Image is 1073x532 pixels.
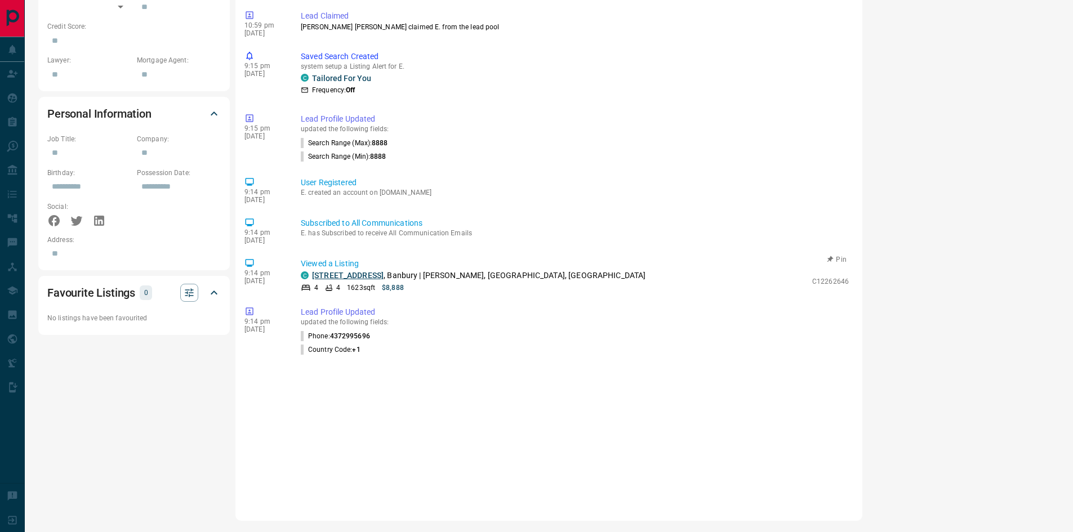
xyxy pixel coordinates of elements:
p: $8,888 [382,283,404,293]
div: Favourite Listings0 [47,279,221,306]
p: Country Code : [301,345,360,355]
p: updated the following fields: [301,125,849,133]
p: C12262646 [812,276,849,287]
p: 9:15 pm [244,124,284,132]
p: Lead Profile Updated [301,306,849,318]
p: [DATE] [244,196,284,204]
p: Subscribed to All Communications [301,217,849,229]
p: [DATE] [244,132,284,140]
p: Address: [47,235,221,245]
p: E. has Subscribed to receive All Communication Emails [301,229,849,237]
p: [PERSON_NAME] [PERSON_NAME] claimed E. from the lead pool [301,22,849,32]
p: 4 [336,283,340,293]
p: Lead Claimed [301,10,849,22]
p: 9:14 pm [244,318,284,325]
span: 8888 [370,153,386,160]
p: 1623 sqft [347,283,375,293]
h2: Personal Information [47,105,152,123]
p: system setup a Listing Alert for E. [301,62,849,70]
p: Lead Profile Updated [301,113,849,125]
p: 9:15 pm [244,62,284,70]
span: 4372995696 [330,332,370,340]
p: Phone : [301,331,370,341]
p: Job Title: [47,134,131,144]
p: Viewed a Listing [301,258,849,270]
p: [DATE] [244,277,284,285]
p: Birthday: [47,168,131,178]
p: 10:59 pm [244,21,284,29]
span: +1 [352,346,360,354]
span: 8888 [372,139,388,147]
p: Credit Score: [47,21,221,32]
p: Social: [47,202,131,212]
p: Frequency: [312,85,355,95]
strong: Off [346,86,355,94]
p: 0 [143,287,149,299]
p: Company: [137,134,221,144]
p: User Registered [301,177,849,189]
p: Lawyer: [47,55,131,65]
div: Personal Information [47,100,221,127]
p: 9:14 pm [244,229,284,236]
p: E. created an account on [DOMAIN_NAME] [301,189,849,196]
p: Search Range (Min) : [301,151,386,162]
button: Pin [821,254,853,265]
a: [STREET_ADDRESS] [312,271,384,280]
p: 9:14 pm [244,188,284,196]
p: Mortgage Agent: [137,55,221,65]
p: , Banbury | [PERSON_NAME], [GEOGRAPHIC_DATA], [GEOGRAPHIC_DATA] [312,270,645,281]
p: updated the following fields: [301,318,849,326]
p: No listings have been favourited [47,313,221,323]
p: 9:14 pm [244,269,284,277]
p: 4 [314,283,318,293]
p: [DATE] [244,325,284,333]
div: condos.ca [301,271,309,279]
div: condos.ca [301,74,309,82]
p: [DATE] [244,70,284,78]
h2: Favourite Listings [47,284,135,302]
p: Saved Search Created [301,51,849,62]
p: [DATE] [244,236,284,244]
p: [DATE] [244,29,284,37]
p: Search Range (Max) : [301,138,388,148]
p: Possession Date: [137,168,221,178]
a: Tailored For You [312,74,371,83]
